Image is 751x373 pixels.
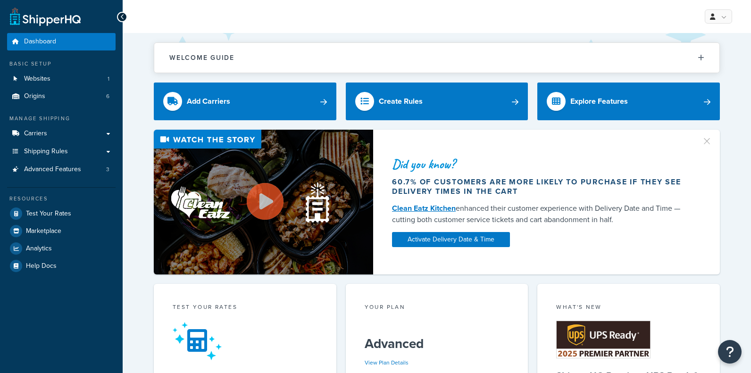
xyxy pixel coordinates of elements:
div: What's New [556,303,701,314]
a: Dashboard [7,33,116,50]
button: Welcome Guide [154,43,719,73]
div: Create Rules [379,95,423,108]
img: Video thumbnail [154,130,373,274]
a: Explore Features [537,83,720,120]
a: Origins6 [7,88,116,105]
div: Test your rates [173,303,317,314]
div: Resources [7,195,116,203]
a: Test Your Rates [7,205,116,222]
a: Create Rules [346,83,528,120]
div: Add Carriers [187,95,230,108]
a: Analytics [7,240,116,257]
a: Clean Eatz Kitchen [392,203,456,214]
li: Websites [7,70,116,88]
span: Websites [24,75,50,83]
span: Dashboard [24,38,56,46]
button: Open Resource Center [718,340,742,364]
div: Your Plan [365,303,509,314]
div: Did you know? [392,157,690,171]
span: 6 [106,92,109,100]
div: 60.7% of customers are more likely to purchase if they see delivery times in the cart [392,177,690,196]
h2: Welcome Guide [169,54,234,61]
a: Shipping Rules [7,143,116,160]
h5: Advanced [365,336,509,351]
li: Origins [7,88,116,105]
span: Carriers [24,130,47,138]
a: Carriers [7,125,116,142]
span: Shipping Rules [24,148,68,156]
a: Help Docs [7,257,116,274]
div: enhanced their customer experience with Delivery Date and Time — cutting both customer service ti... [392,203,690,225]
span: Origins [24,92,45,100]
a: Websites1 [7,70,116,88]
span: Help Docs [26,262,57,270]
div: Basic Setup [7,60,116,68]
a: Add Carriers [154,83,336,120]
a: Advanced Features3 [7,161,116,178]
a: Activate Delivery Date & Time [392,232,510,247]
a: Marketplace [7,223,116,240]
span: Analytics [26,245,52,253]
span: Marketplace [26,227,61,235]
span: Advanced Features [24,166,81,174]
span: Test Your Rates [26,210,71,218]
div: Manage Shipping [7,115,116,123]
span: 1 [108,75,109,83]
li: Advanced Features [7,161,116,178]
a: View Plan Details [365,358,409,367]
span: 3 [106,166,109,174]
div: Explore Features [570,95,628,108]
